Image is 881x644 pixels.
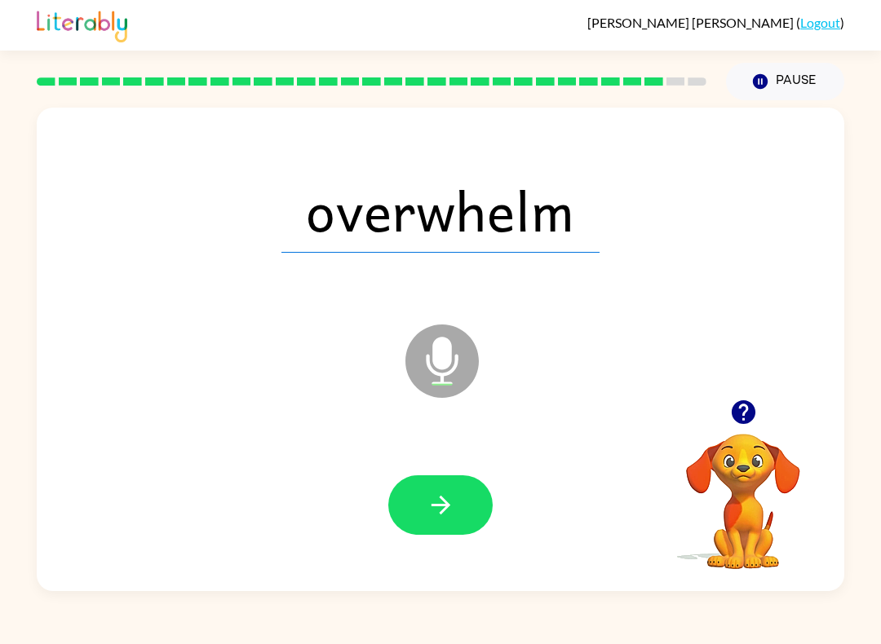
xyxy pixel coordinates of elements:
span: overwhelm [281,168,600,253]
a: Logout [800,15,840,30]
button: Pause [726,63,844,100]
div: ( ) [587,15,844,30]
img: Literably [37,7,127,42]
span: [PERSON_NAME] [PERSON_NAME] [587,15,796,30]
video: Your browser must support playing .mp4 files to use Literably. Please try using another browser. [662,408,825,571]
